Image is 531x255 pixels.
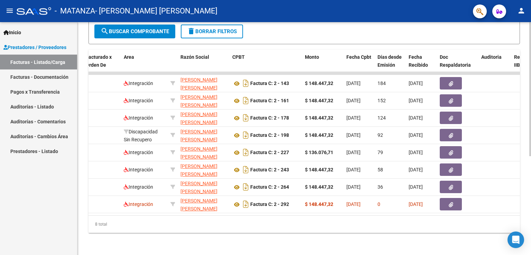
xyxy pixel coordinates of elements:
[409,115,423,121] span: [DATE]
[241,130,250,141] i: Descargar documento
[305,98,333,103] strong: $ 148.447,32
[180,163,217,177] span: [PERSON_NAME] [PERSON_NAME]
[305,201,333,207] strong: $ 148.447,32
[3,29,21,36] span: Inicio
[241,95,250,106] i: Descargar documento
[94,25,175,38] button: Buscar Comprobante
[250,167,289,173] strong: Factura C: 2 - 243
[346,81,361,86] span: [DATE]
[101,27,109,35] mat-icon: search
[250,115,289,121] strong: Factura C: 2 - 178
[346,167,361,172] span: [DATE]
[346,98,361,103] span: [DATE]
[241,199,250,210] i: Descargar documento
[180,76,227,91] div: 27349876413
[180,162,227,177] div: 27349876413
[378,167,383,172] span: 58
[187,27,195,35] mat-icon: delete
[180,128,227,142] div: 27349876413
[178,50,230,80] datatable-header-cell: Razón Social
[86,54,112,68] span: Facturado x Orden De
[305,81,333,86] strong: $ 148.447,32
[124,129,158,142] span: Discapacidad Sin Recupero
[180,112,217,125] span: [PERSON_NAME] [PERSON_NAME]
[440,54,471,68] span: Doc Respaldatoria
[507,232,524,248] div: Open Intercom Messenger
[241,78,250,89] i: Descargar documento
[124,115,153,121] span: Integración
[409,54,428,68] span: Fecha Recibido
[346,184,361,190] span: [DATE]
[378,150,383,155] span: 79
[346,132,361,138] span: [DATE]
[305,54,319,60] span: Monto
[180,197,227,211] div: 27349876413
[3,44,66,51] span: Prestadores / Proveedores
[124,184,153,190] span: Integración
[378,115,386,121] span: 124
[346,201,361,207] span: [DATE]
[305,167,333,172] strong: $ 148.447,32
[124,150,153,155] span: Integración
[478,50,511,80] datatable-header-cell: Auditoria
[406,50,437,80] datatable-header-cell: Fecha Recibido
[305,115,333,121] strong: $ 148.447,32
[241,164,250,175] i: Descargar documento
[55,3,95,19] span: - MATANZA
[378,132,383,138] span: 92
[375,50,406,80] datatable-header-cell: Días desde Emisión
[378,98,386,103] span: 152
[250,98,289,104] strong: Factura C: 2 - 161
[346,150,361,155] span: [DATE]
[481,54,502,60] span: Auditoria
[180,181,217,194] span: [PERSON_NAME] [PERSON_NAME]
[305,132,333,138] strong: $ 148.447,32
[250,185,289,190] strong: Factura C: 2 - 264
[95,3,217,19] span: - [PERSON_NAME] [PERSON_NAME]
[346,115,361,121] span: [DATE]
[302,50,344,80] datatable-header-cell: Monto
[124,201,153,207] span: Integración
[180,129,217,142] span: [PERSON_NAME] [PERSON_NAME]
[83,50,121,80] datatable-header-cell: Facturado x Orden De
[88,216,520,233] div: 8 total
[378,54,402,68] span: Días desde Emisión
[378,81,386,86] span: 184
[121,50,168,80] datatable-header-cell: Area
[378,184,383,190] span: 36
[250,81,289,86] strong: Factura C: 2 - 143
[230,50,302,80] datatable-header-cell: CPBT
[232,54,245,60] span: CPBT
[409,132,423,138] span: [DATE]
[124,167,153,172] span: Integración
[124,54,134,60] span: Area
[180,146,217,160] span: [PERSON_NAME] [PERSON_NAME]
[250,202,289,207] strong: Factura C: 2 - 292
[241,181,250,192] i: Descargar documento
[409,201,423,207] span: [DATE]
[124,98,153,103] span: Integración
[346,54,371,60] span: Fecha Cpbt
[180,54,209,60] span: Razón Social
[180,77,217,91] span: [PERSON_NAME] [PERSON_NAME]
[517,7,525,15] mat-icon: person
[409,98,423,103] span: [DATE]
[101,28,169,35] span: Buscar Comprobante
[181,25,243,38] button: Borrar Filtros
[409,184,423,190] span: [DATE]
[305,184,333,190] strong: $ 148.447,32
[241,147,250,158] i: Descargar documento
[180,198,217,211] span: [PERSON_NAME] [PERSON_NAME]
[180,180,227,194] div: 27349876413
[180,94,217,108] span: [PERSON_NAME] [PERSON_NAME]
[6,7,14,15] mat-icon: menu
[409,167,423,172] span: [DATE]
[187,28,237,35] span: Borrar Filtros
[124,81,153,86] span: Integración
[437,50,478,80] datatable-header-cell: Doc Respaldatoria
[241,112,250,123] i: Descargar documento
[344,50,375,80] datatable-header-cell: Fecha Cpbt
[180,93,227,108] div: 27349876413
[250,150,289,155] strong: Factura C: 2 - 227
[409,150,423,155] span: [DATE]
